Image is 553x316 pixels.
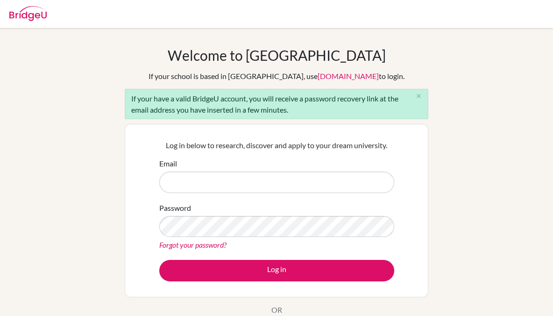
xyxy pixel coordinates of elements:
p: OR [271,304,282,316]
a: [DOMAIN_NAME] [318,72,379,80]
label: Password [159,202,191,214]
img: Bridge-U [9,6,47,21]
label: Email [159,158,177,169]
h1: Welcome to [GEOGRAPHIC_DATA] [168,47,386,64]
div: If your school is based in [GEOGRAPHIC_DATA], use to login. [149,71,404,82]
div: If your have a valid BridgeU account, you will receive a password recovery link at the email addr... [125,89,428,119]
p: Log in below to research, discover and apply to your dream university. [159,140,394,151]
button: Close [409,89,428,103]
a: Forgot your password? [159,240,227,249]
button: Log in [159,260,394,281]
i: close [415,93,422,100]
